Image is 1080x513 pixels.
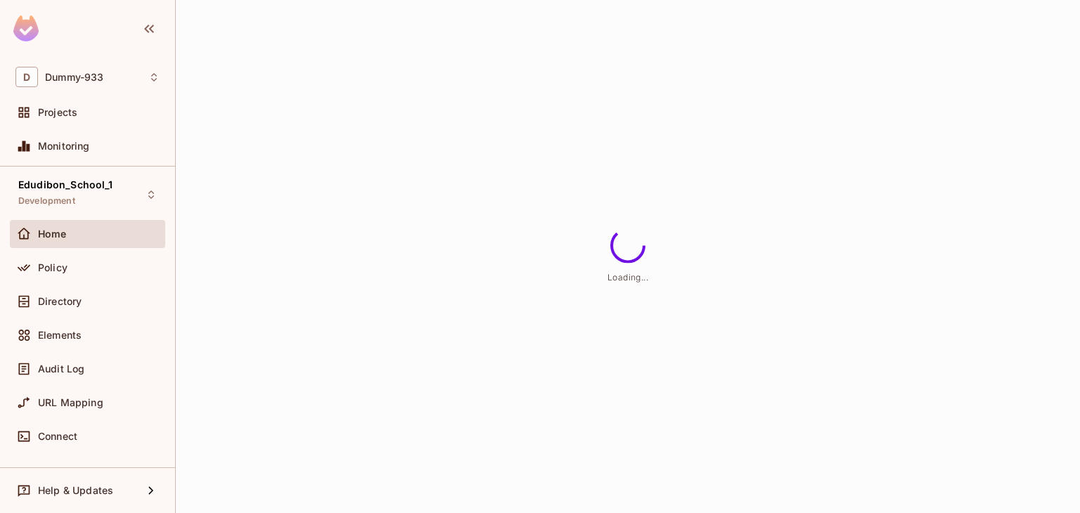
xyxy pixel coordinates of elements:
[38,296,82,307] span: Directory
[38,330,82,341] span: Elements
[13,15,39,41] img: SReyMgAAAABJRU5ErkJggg==
[18,179,113,190] span: Edudibon_School_1
[15,67,38,87] span: D
[607,272,648,283] span: Loading...
[38,397,103,408] span: URL Mapping
[45,72,103,83] span: Workspace: Dummy-933
[18,195,75,207] span: Development
[38,485,113,496] span: Help & Updates
[38,363,84,375] span: Audit Log
[38,228,67,240] span: Home
[38,141,90,152] span: Monitoring
[38,431,77,442] span: Connect
[38,107,77,118] span: Projects
[38,262,67,273] span: Policy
